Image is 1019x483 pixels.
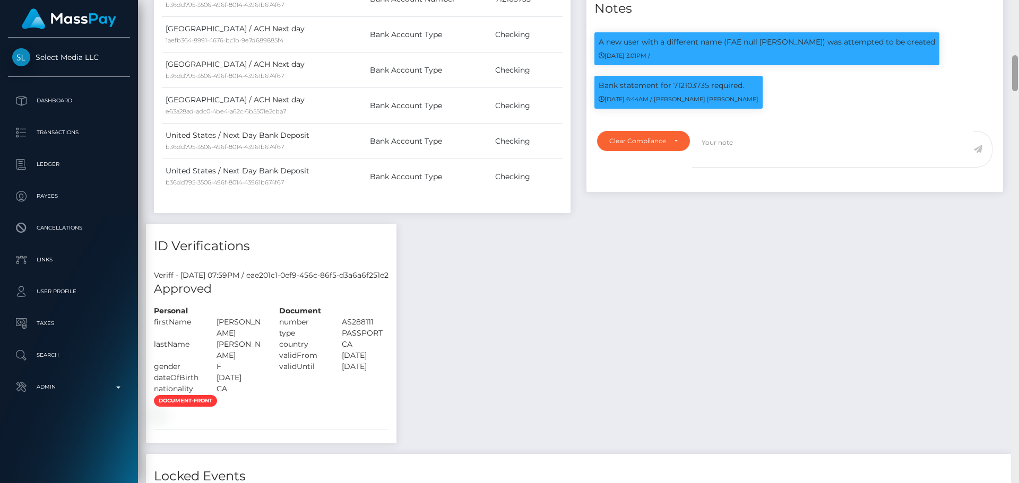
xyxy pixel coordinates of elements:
[12,188,126,204] p: Payees
[334,317,396,328] div: AS288111
[366,159,491,195] td: Bank Account Type
[166,143,284,151] small: b36dd795-3506-496f-8014-43961b674f67
[8,310,130,337] a: Taxes
[599,52,650,59] small: [DATE] 3:01PM /
[12,284,126,300] p: User Profile
[8,119,130,146] a: Transactions
[162,88,366,124] td: [GEOGRAPHIC_DATA] / ACH Next day
[609,137,666,145] div: Clear Compliance
[12,93,126,109] p: Dashboard
[146,270,396,281] div: Veriff - [DATE] 07:59PM / eae201c1-0ef9-456c-86f5-d3a6a6f251e2
[12,48,30,66] img: Select Media LLC
[166,1,284,8] small: b36dd795-3506-496f-8014-43961b674f67
[8,278,130,305] a: User Profile
[166,72,284,80] small: b36dd795-3506-496f-8014-43961b674f67
[8,374,130,400] a: Admin
[12,252,126,268] p: Links
[22,8,116,29] img: MassPay Logo
[162,52,366,88] td: [GEOGRAPHIC_DATA] / ACH Next day
[8,87,130,114] a: Dashboard
[12,379,126,395] p: Admin
[491,159,563,195] td: Checking
[209,372,271,383] div: [DATE]
[154,281,388,297] h5: Approved
[162,17,366,52] td: [GEOGRAPHIC_DATA] / ACH Next day
[166,108,286,115] small: e63a28ad-adc0-4be4-a62c-6b5501e2cba7
[12,220,126,236] p: Cancellations
[8,52,130,62] span: Select Media LLC
[599,37,935,48] p: A new user with a different name (FAE null [PERSON_NAME]) was attempted to be created
[154,306,188,315] strong: Personal
[271,339,334,350] div: country
[597,131,690,151] button: Clear Compliance
[146,361,209,372] div: gender
[279,306,321,315] strong: Document
[154,237,388,256] h4: ID Verifications
[334,339,396,350] div: CA
[209,383,271,394] div: CA
[491,88,563,124] td: Checking
[334,328,396,339] div: PASSPORT
[491,124,563,159] td: Checking
[271,350,334,361] div: validFrom
[209,317,271,339] div: [PERSON_NAME]
[271,328,334,339] div: type
[12,315,126,331] p: Taxes
[146,339,209,361] div: lastName
[366,17,491,52] td: Bank Account Type
[162,159,366,195] td: United States / Next Day Bank Deposit
[12,347,126,363] p: Search
[334,350,396,361] div: [DATE]
[366,52,491,88] td: Bank Account Type
[166,179,284,186] small: b36dd795-3506-496f-8014-43961b674f67
[146,317,209,339] div: firstName
[146,383,209,394] div: nationality
[599,95,758,103] small: [DATE] 6:44AM / [PERSON_NAME] [PERSON_NAME]
[599,80,758,91] p: Bank statement for 712103735 required.
[162,124,366,159] td: United States / Next Day Bank Deposit
[491,52,563,88] td: Checking
[366,88,491,124] td: Bank Account Type
[8,183,130,209] a: Payees
[12,125,126,140] p: Transactions
[12,156,126,172] p: Ledger
[8,247,130,273] a: Links
[366,124,491,159] td: Bank Account Type
[166,37,283,44] small: 1aefb364-8991-4676-bc1b-9e7d689885f4
[8,215,130,241] a: Cancellations
[271,317,334,328] div: number
[209,339,271,361] div: [PERSON_NAME]
[154,411,162,419] img: 424b4ebd-f3ac-434b-84b6-8662d022c5cb
[209,361,271,372] div: F
[8,342,130,368] a: Search
[491,17,563,52] td: Checking
[271,361,334,372] div: validUntil
[334,361,396,372] div: [DATE]
[8,151,130,178] a: Ledger
[154,395,217,407] span: document-front
[146,372,209,383] div: dateOfBirth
